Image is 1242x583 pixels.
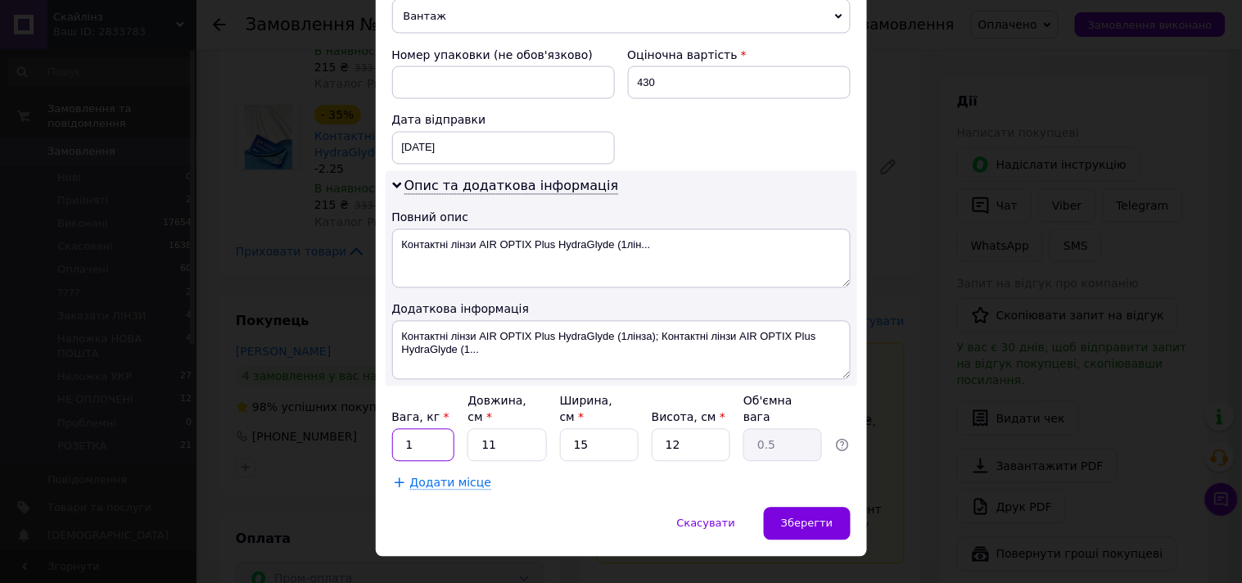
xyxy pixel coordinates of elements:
[392,321,851,380] textarea: Контактні лінзи AIR OPTIX Plus HydraGlyde (1лінза); Контактні лінзи AIR OPTIX Plus HydraGlyde (1...
[410,477,492,490] span: Додати місце
[392,229,851,288] textarea: Контактні лінзи AIR OPTIX Plus HydraGlyde (1лін...
[677,517,735,530] span: Скасувати
[392,47,615,63] div: Номер упаковки (не обов'язково)
[392,301,851,318] div: Додаткова інформація
[392,210,851,226] div: Повний опис
[392,112,615,129] div: Дата відправки
[628,47,851,63] div: Оціночна вартість
[743,393,822,426] div: Об'ємна вага
[467,395,526,424] label: Довжина, см
[404,179,619,195] span: Опис та додаткова інформація
[652,411,725,424] label: Висота, см
[392,411,449,424] label: Вага, кг
[781,517,833,530] span: Зберегти
[560,395,612,424] label: Ширина, см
